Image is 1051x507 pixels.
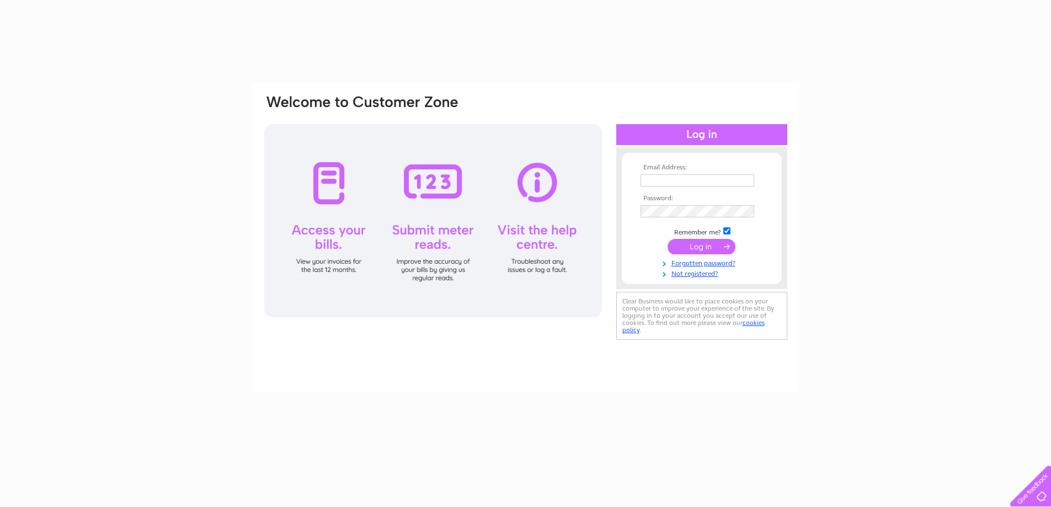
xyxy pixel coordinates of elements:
[668,239,735,254] input: Submit
[616,292,787,340] div: Clear Business would like to place cookies on your computer to improve your experience of the sit...
[638,195,766,202] th: Password:
[638,226,766,237] td: Remember me?
[622,319,765,334] a: cookies policy
[638,164,766,172] th: Email Address:
[641,257,766,268] a: Forgotten password?
[641,268,766,278] a: Not registered?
